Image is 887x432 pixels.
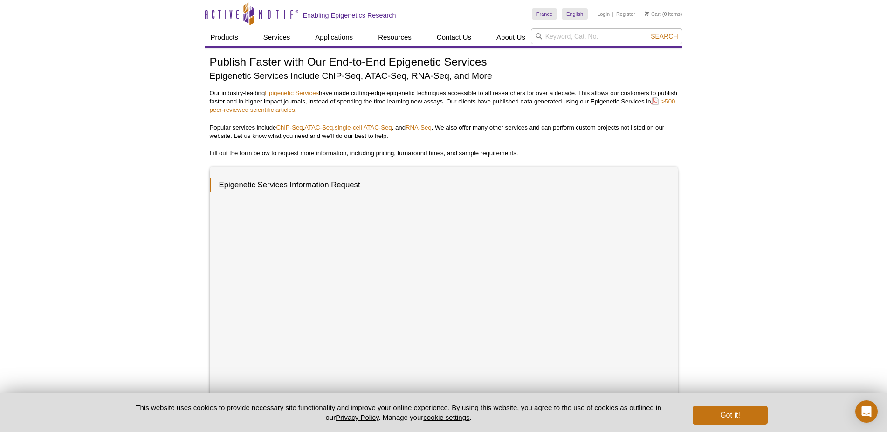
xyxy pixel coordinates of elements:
a: Privacy Policy [336,413,378,421]
a: France [532,8,557,20]
a: single-cell ATAC-Seq [335,124,392,131]
li: (0 items) [645,8,682,20]
img: Your Cart [645,11,649,16]
a: >500 peer-reviewed scientific articles [210,97,675,114]
a: Contact Us [431,28,477,46]
input: Keyword, Cat. No. [531,28,682,44]
div: Open Intercom Messenger [855,400,878,423]
p: Popular services include , , , and . We also offer many other services and can perform custom pro... [210,123,678,140]
p: Fill out the form below to request more information, including pricing, turnaround times, and sam... [210,149,678,158]
h1: Publish Faster with Our End-to-End Epigenetic Services [210,56,678,69]
a: Products [205,28,244,46]
a: Cart [645,11,661,17]
li: | [612,8,614,20]
span: Search [651,33,678,40]
h3: Epigenetic Services Information Request [210,178,668,192]
a: Applications [309,28,358,46]
a: About Us [491,28,531,46]
a: Epigenetic Services [265,89,319,96]
a: English [562,8,588,20]
button: Got it! [693,406,767,425]
a: ChIP-Seq [276,124,303,131]
a: ATAC-Seq [304,124,333,131]
button: Search [648,32,681,41]
h2: Epigenetic Services Include ChIP-Seq, ATAC-Seq, RNA-Seq, and More [210,69,678,82]
p: This website uses cookies to provide necessary site functionality and improve your online experie... [120,403,678,422]
button: cookie settings [423,413,469,421]
a: Resources [372,28,417,46]
a: Services [258,28,296,46]
h2: Enabling Epigenetics Research [303,11,396,20]
a: RNA-Seq [406,124,432,131]
a: Register [616,11,635,17]
a: Login [597,11,610,17]
p: Our industry-leading have made cutting-edge epigenetic techniques accessible to all researchers f... [210,89,678,114]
